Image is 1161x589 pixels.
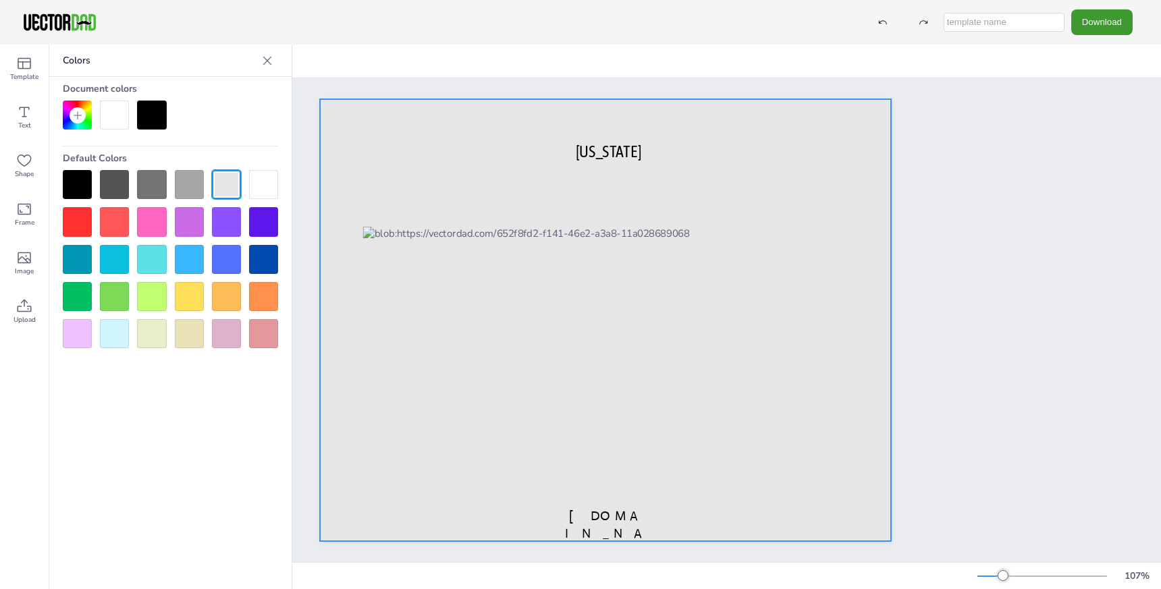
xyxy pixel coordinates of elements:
[575,142,641,161] span: [US_STATE]
[63,146,278,170] div: Default Colors
[10,72,38,82] span: Template
[13,314,36,325] span: Upload
[565,508,646,560] span: [DOMAIN_NAME]
[63,77,278,101] div: Document colors
[15,266,34,277] span: Image
[15,169,34,179] span: Shape
[15,217,34,228] span: Frame
[18,120,31,131] span: Text
[1071,9,1133,34] button: Download
[22,12,98,32] img: VectorDad-1.png
[1120,569,1153,582] div: 107 %
[63,45,256,77] p: Colors
[944,13,1064,32] input: template name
